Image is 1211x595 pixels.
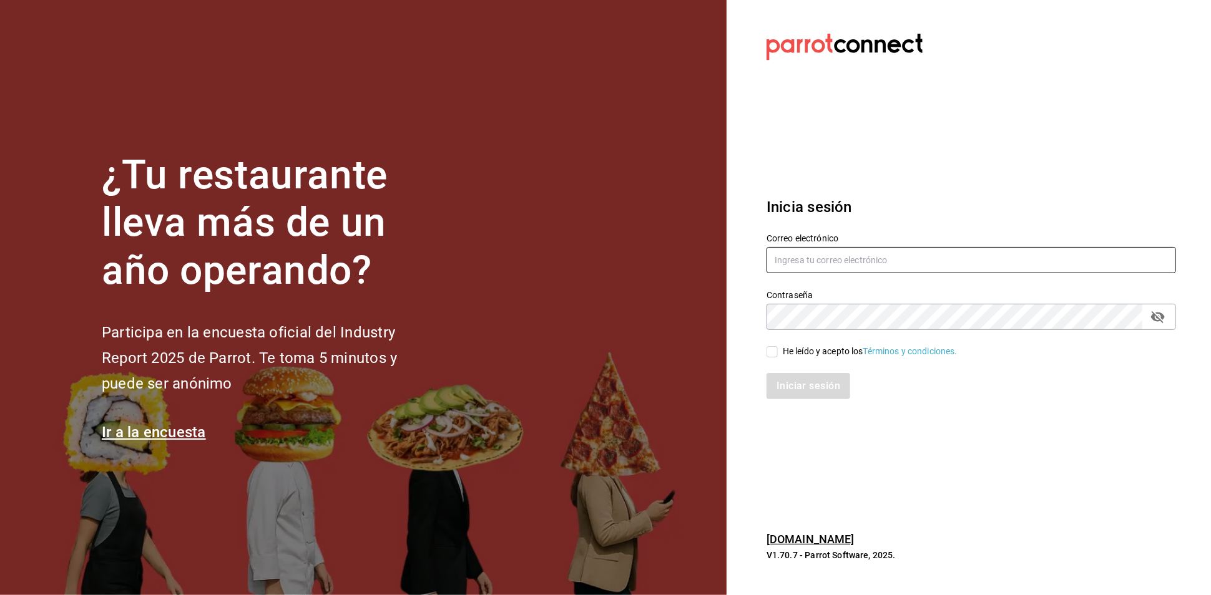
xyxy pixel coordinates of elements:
label: Contraseña [767,291,1176,299]
a: [DOMAIN_NAME] [767,533,855,546]
a: Términos y condiciones. [863,346,958,356]
div: He leído y acepto los [783,345,958,358]
h1: ¿Tu restaurante lleva más de un año operando? [102,152,439,295]
h2: Participa en la encuesta oficial del Industry Report 2025 de Parrot. Te toma 5 minutos y puede se... [102,320,439,396]
button: passwordField [1147,306,1169,327]
label: Correo electrónico [767,234,1176,243]
p: V1.70.7 - Parrot Software, 2025. [767,549,1102,561]
a: Ir a la encuesta [102,423,206,441]
h3: Inicia sesión [767,196,1102,218]
input: Ingresa tu correo electrónico [767,247,1176,273]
